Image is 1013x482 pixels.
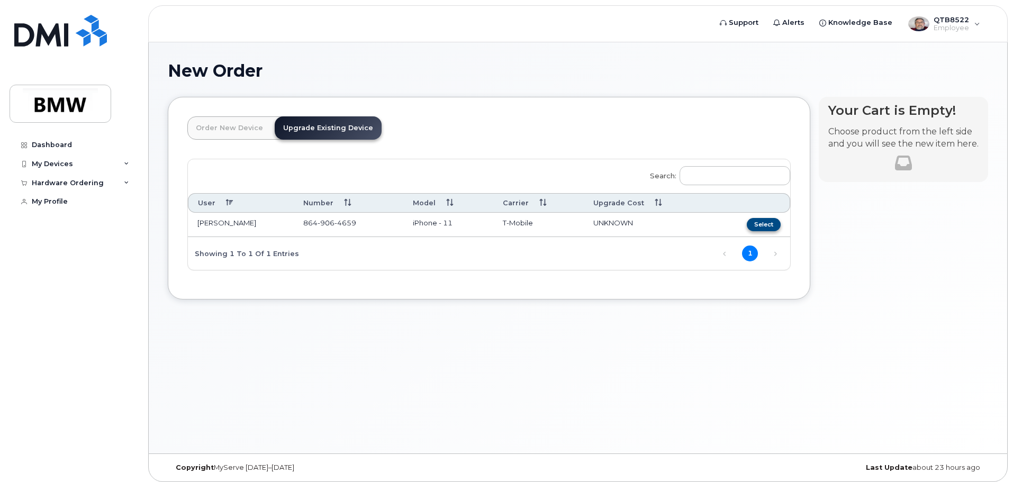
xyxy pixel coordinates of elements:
[188,244,299,262] div: Showing 1 to 1 of 1 entries
[168,61,988,80] h1: New Order
[275,116,382,140] a: Upgrade Existing Device
[584,193,711,213] th: Upgrade Cost: activate to sort column ascending
[767,246,783,262] a: Next
[493,193,584,213] th: Carrier: activate to sort column ascending
[403,213,493,237] td: iPhone - 11
[493,213,584,237] td: T-Mobile
[303,219,356,227] span: 864
[828,103,979,117] h4: Your Cart is Empty!
[866,463,912,471] strong: Last Update
[680,166,790,185] input: Search:
[967,436,1005,474] iframe: Messenger Launcher
[334,219,356,227] span: 4659
[176,463,214,471] strong: Copyright
[717,246,732,262] a: Previous
[188,193,294,213] th: User: activate to sort column descending
[187,116,272,140] a: Order New Device
[318,219,334,227] span: 906
[747,218,781,231] button: Select
[714,463,988,472] div: about 23 hours ago
[168,463,441,472] div: MyServe [DATE]–[DATE]
[294,193,403,213] th: Number: activate to sort column ascending
[643,159,790,189] label: Search:
[188,213,294,237] td: [PERSON_NAME]
[828,126,979,150] p: Choose product from the left side and you will see the new item here.
[593,219,633,227] span: UNKNOWN
[403,193,493,213] th: Model: activate to sort column ascending
[742,245,758,261] a: 1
